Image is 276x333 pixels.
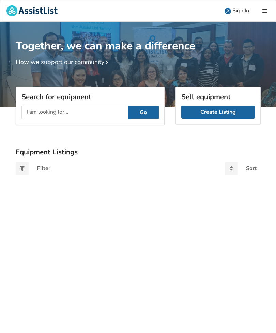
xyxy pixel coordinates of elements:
img: user icon [225,8,231,14]
img: assistlist-logo [6,5,58,16]
div: Sort [246,166,257,171]
div: Filter [37,166,50,171]
button: Go [128,106,159,119]
h3: Search for equipment [21,92,159,101]
a: Create Listing [181,106,255,119]
a: user icon Sign In [218,0,255,21]
span: Sign In [232,7,249,14]
input: I am looking for... [21,106,128,119]
h3: Equipment Listings [16,148,261,156]
a: How we support our community [16,58,111,66]
h3: Sell equipment [181,92,255,101]
h1: Together, we can make a difference [16,22,261,53]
